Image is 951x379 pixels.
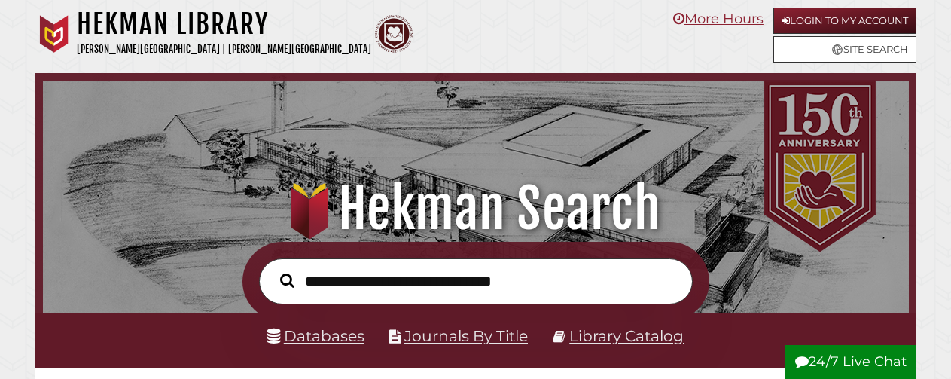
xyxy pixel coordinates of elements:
[773,36,916,63] a: Site Search
[569,326,684,345] a: Library Catalog
[35,15,73,53] img: Calvin University
[280,273,294,288] i: Search
[673,11,764,27] a: More Hours
[375,15,413,53] img: Calvin Theological Seminary
[773,8,916,34] a: Login to My Account
[267,326,364,345] a: Databases
[77,41,371,58] p: [PERSON_NAME][GEOGRAPHIC_DATA] | [PERSON_NAME][GEOGRAPHIC_DATA]
[77,8,371,41] h1: Hekman Library
[404,326,528,345] a: Journals By Title
[273,270,302,292] button: Search
[56,176,894,242] h1: Hekman Search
